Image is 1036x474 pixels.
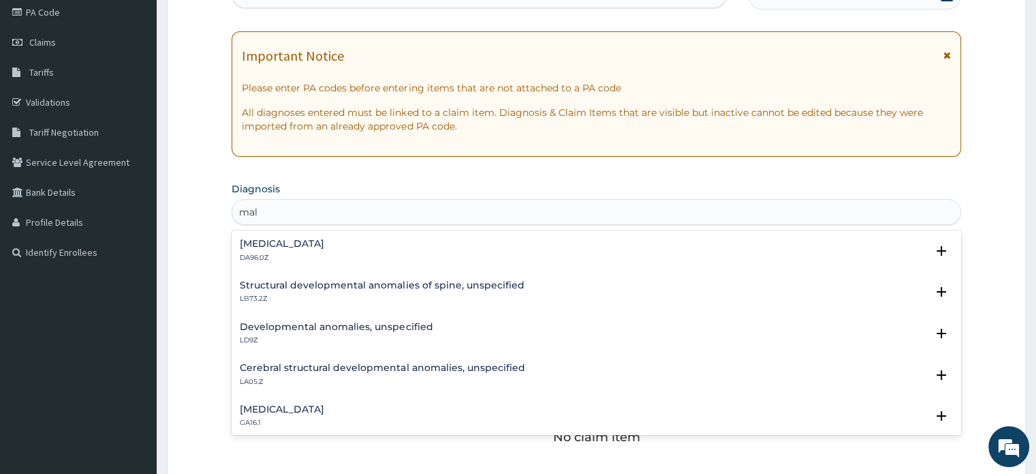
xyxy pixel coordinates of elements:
[933,325,949,342] i: open select status
[240,377,524,387] p: LA05.Z
[240,336,433,345] p: LD9Z
[933,408,949,424] i: open select status
[29,126,99,138] span: Tariff Negotiation
[933,367,949,383] i: open select status
[240,253,324,263] p: DA96.0Z
[242,48,344,63] h1: Important Notice
[29,36,56,48] span: Claims
[232,182,280,196] label: Diagnosis
[933,284,949,300] i: open select status
[7,323,260,371] textarea: Type your message and hit 'Enter'
[240,363,524,373] h4: Cerebral structural developmental anomalies, unspecified
[240,322,433,332] h4: Developmental anomalies, unspecified
[242,81,950,95] p: Please enter PA codes before entering items that are not attached to a PA code
[240,280,524,291] h4: Structural developmental anomalies of spine, unspecified
[240,418,324,428] p: GA16.1
[933,243,949,259] i: open select status
[223,7,256,40] div: Minimize live chat window
[240,404,324,415] h4: [MEDICAL_DATA]
[79,147,188,285] span: We're online!
[242,106,950,133] p: All diagnoses entered must be linked to a claim item. Diagnosis & Claim Items that are visible bu...
[71,76,229,94] div: Chat with us now
[240,294,524,303] p: LB73.2Z
[240,239,324,249] h4: [MEDICAL_DATA]
[29,66,54,78] span: Tariffs
[25,68,55,102] img: d_794563401_company_1708531726252_794563401
[552,430,640,444] p: No claim item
